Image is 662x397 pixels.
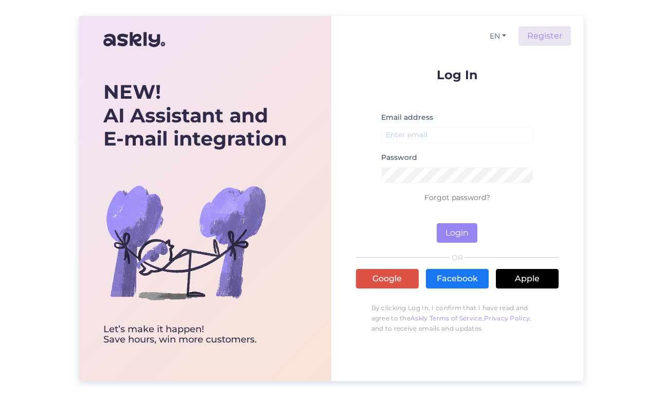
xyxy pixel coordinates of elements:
a: Forgot password? [424,193,490,202]
div: Let’s make it happen! Save hours, win more customers. [103,324,287,345]
input: Enter email [381,127,533,143]
label: Email address [381,112,433,123]
a: Google [356,269,419,288]
p: By clicking Log In, I confirm that I have read and agree to the , , and to receive emails and upd... [356,298,559,339]
p: Log In [356,68,559,81]
img: bg-askly [103,160,268,324]
label: Password [381,152,417,163]
a: Apple [496,269,559,288]
img: Askly [103,27,165,52]
button: EN [486,29,510,44]
b: NEW! [103,80,161,104]
div: AI Assistant and E-mail integration [103,80,287,151]
span: OR [450,254,464,261]
a: Register [518,26,571,46]
button: Login [437,223,477,243]
a: Privacy Policy [484,314,530,322]
a: Facebook [426,269,489,288]
a: Askly Terms of Service [410,314,482,322]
